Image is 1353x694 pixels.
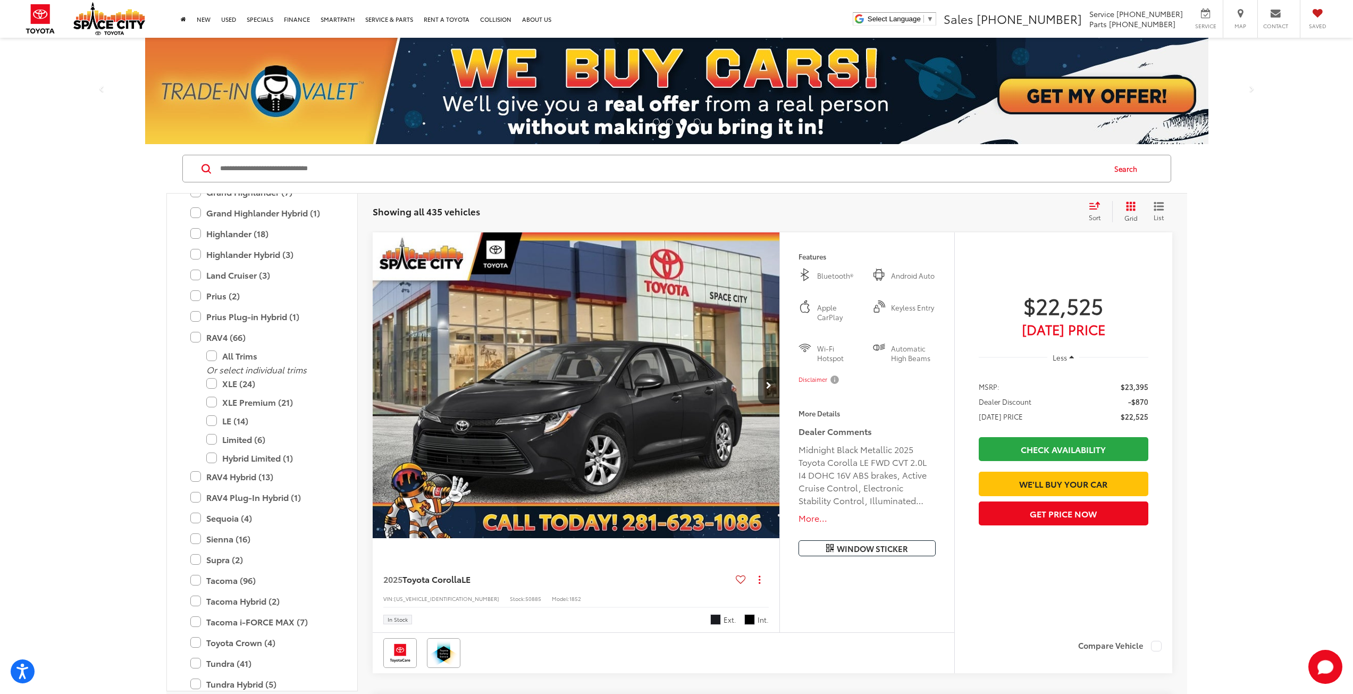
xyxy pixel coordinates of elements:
button: Get Price Now [979,501,1148,525]
label: Toyota Crown (4) [190,633,334,652]
span: VIN: [383,595,394,603]
h4: Features [799,253,935,260]
span: ​ [923,15,924,23]
a: We'll Buy Your Car [979,472,1148,496]
button: Search [1104,155,1153,182]
label: All Trims [206,347,334,365]
img: Space City Toyota [73,2,145,35]
label: Tacoma (96) [190,571,334,590]
button: Next image [758,367,779,404]
label: XLE Premium (21) [206,393,334,412]
span: Toyota Corolla [402,573,461,585]
label: LE (14) [206,412,334,430]
span: In Stock [388,617,408,622]
span: 2025 [383,573,402,585]
span: Sales [944,10,973,27]
i: Window Sticker [826,544,834,553]
label: Compare Vehicle [1078,641,1162,651]
a: 2025 Toyota Corolla LE2025 Toyota Corolla LE2025 Toyota Corolla LE2025 Toyota Corolla LE [372,232,781,538]
span: Showing all 435 vehicles [373,205,480,218]
span: Ext. [724,615,736,625]
button: Window Sticker [799,540,935,556]
label: Land Cruiser (3) [190,266,334,285]
img: We But Cars [145,38,1208,144]
label: Hybrid Limited (1) [206,449,334,467]
div: 2025 Toyota Corolla LE 0 [372,232,781,538]
button: Toggle Chat Window [1308,650,1342,684]
span: Apple CarPlay [817,303,862,322]
span: [PHONE_NUMBER] [1109,19,1175,29]
span: Int. [758,615,769,625]
span: Contact [1263,22,1288,30]
span: Model: [552,595,569,603]
label: Prius Plug-in Hybrid (1) [190,307,334,326]
span: Parts [1089,19,1107,29]
span: Keyless Entry [891,303,936,322]
span: $23,395 [1121,381,1148,392]
span: [DATE] PRICE [979,411,1023,422]
span: 1852 [569,595,581,603]
button: Select sort value [1083,201,1112,222]
span: Saved [1306,22,1329,30]
span: dropdown dots [759,575,760,584]
span: [DATE] Price [979,324,1148,335]
label: XLE (24) [206,374,334,393]
span: Disclaimer [799,375,827,384]
span: [US_VEHICLE_IDENTIFICATION_NUMBER] [394,595,499,603]
span: Black [744,614,755,625]
input: Search by Make, Model, or Keyword [219,156,1104,181]
button: Actions [750,570,769,589]
span: Dealer Discount [979,396,1031,407]
label: Tundra (41) [190,654,334,673]
button: List View [1146,201,1172,222]
label: RAV4 Plug-In Hybrid (1) [190,488,334,507]
span: 50885 [525,595,541,603]
i: Or select individual trims [206,363,307,375]
label: Supra (2) [190,550,334,569]
span: Automatic High Beams [891,344,936,363]
span: Wi-Fi Hotspot [817,344,862,363]
span: Map [1229,22,1252,30]
label: Limited (6) [206,430,334,449]
a: Select Language​ [868,15,934,23]
span: Bluetooth® [817,271,862,281]
span: Service [1194,22,1217,30]
label: Tundra Hybrid (5) [190,675,334,693]
button: Grid View [1112,201,1146,222]
img: 2025 Toyota Corolla LE [372,232,781,539]
span: $22,525 [979,292,1148,319]
span: -$870 [1128,396,1148,407]
span: Select Language [868,15,921,23]
span: Service [1089,9,1114,19]
label: RAV4 (66) [190,328,334,347]
span: Android Auto [891,271,936,281]
span: Midnight Black Metallic [710,614,721,625]
label: RAV4 Hybrid (13) [190,467,334,486]
label: Prius (2) [190,287,334,305]
label: Highlander Hybrid (3) [190,245,334,264]
div: Midnight Black Metallic 2025 Toyota Corolla LE FWD CVT 2.0L I4 DOHC 16V ABS brakes, Active Cruise... [799,443,935,507]
img: Toyota Safety Sense [429,640,458,666]
button: Less [1047,348,1079,367]
svg: Start Chat [1308,650,1342,684]
h4: More Details [799,409,935,417]
span: [PHONE_NUMBER] [1116,9,1183,19]
label: Highlander (18) [190,224,334,243]
span: $22,525 [1121,411,1148,422]
img: Toyota Care [385,640,415,666]
a: 2025Toyota CorollaLE [383,573,732,585]
label: Sequoia (4) [190,509,334,528]
span: Grid [1124,213,1138,222]
a: Check Availability [979,437,1148,461]
button: More... [799,512,935,524]
label: Tacoma Hybrid (2) [190,592,334,611]
span: LE [461,573,470,585]
label: Tacoma i-FORCE MAX (7) [190,613,334,631]
span: Stock: [510,595,525,603]
span: MSRP: [979,381,999,392]
span: Window Sticker [837,543,908,554]
label: Grand Highlander Hybrid (1) [190,204,334,222]
label: Sienna (16) [190,530,334,548]
button: Disclaimer [799,369,841,391]
h5: Dealer Comments [799,425,935,438]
